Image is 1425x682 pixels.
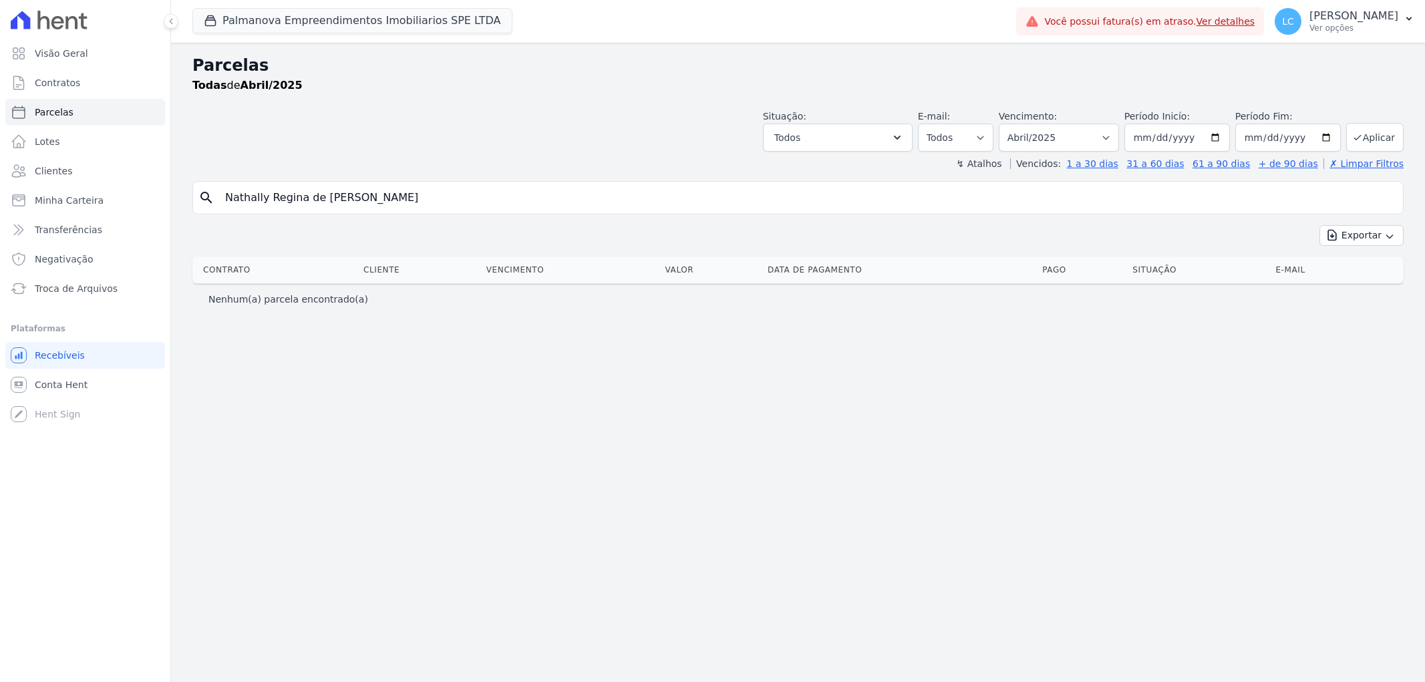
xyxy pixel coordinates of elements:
[5,342,165,369] a: Recebíveis
[1126,158,1184,169] a: 31 a 60 dias
[358,257,481,283] th: Cliente
[35,135,60,148] span: Lotes
[35,194,104,207] span: Minha Carteira
[192,53,1404,77] h2: Parcelas
[5,187,165,214] a: Minha Carteira
[1323,158,1404,169] a: ✗ Limpar Filtros
[217,184,1398,211] input: Buscar por nome do lote ou do cliente
[5,371,165,398] a: Conta Hent
[5,158,165,184] a: Clientes
[5,246,165,273] a: Negativação
[918,111,951,122] label: E-mail:
[1270,257,1376,283] th: E-mail
[1309,23,1398,33] p: Ver opções
[241,79,303,92] strong: Abril/2025
[192,79,227,92] strong: Todas
[35,282,118,295] span: Troca de Arquivos
[208,293,368,306] p: Nenhum(a) parcela encontrado(a)
[5,99,165,126] a: Parcelas
[1037,257,1127,283] th: Pago
[192,257,358,283] th: Contrato
[1282,17,1294,26] span: LC
[192,77,303,94] p: de
[192,8,512,33] button: Palmanova Empreendimentos Imobiliarios SPE LTDA
[35,349,85,362] span: Recebíveis
[35,164,72,178] span: Clientes
[1259,158,1318,169] a: + de 90 dias
[763,111,806,122] label: Situação:
[763,124,913,152] button: Todos
[1193,158,1250,169] a: 61 a 90 dias
[5,69,165,96] a: Contratos
[1010,158,1061,169] label: Vencidos:
[5,128,165,155] a: Lotes
[1067,158,1118,169] a: 1 a 30 dias
[999,111,1057,122] label: Vencimento:
[1127,257,1270,283] th: Situação
[481,257,660,283] th: Vencimento
[956,158,1001,169] label: ↯ Atalhos
[1319,225,1404,246] button: Exportar
[35,106,73,119] span: Parcelas
[1264,3,1425,40] button: LC [PERSON_NAME] Ver opções
[5,40,165,67] a: Visão Geral
[762,257,1037,283] th: Data de Pagamento
[1044,15,1255,29] span: Você possui fatura(s) em atraso.
[5,275,165,302] a: Troca de Arquivos
[5,216,165,243] a: Transferências
[1235,110,1341,124] label: Período Fim:
[1309,9,1398,23] p: [PERSON_NAME]
[1346,123,1404,152] button: Aplicar
[35,223,102,236] span: Transferências
[35,252,94,266] span: Negativação
[198,190,214,206] i: search
[35,76,80,90] span: Contratos
[11,321,160,337] div: Plataformas
[35,378,88,391] span: Conta Hent
[660,257,763,283] th: Valor
[1197,16,1255,27] a: Ver detalhes
[35,47,88,60] span: Visão Geral
[774,130,800,146] span: Todos
[1124,111,1190,122] label: Período Inicío:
